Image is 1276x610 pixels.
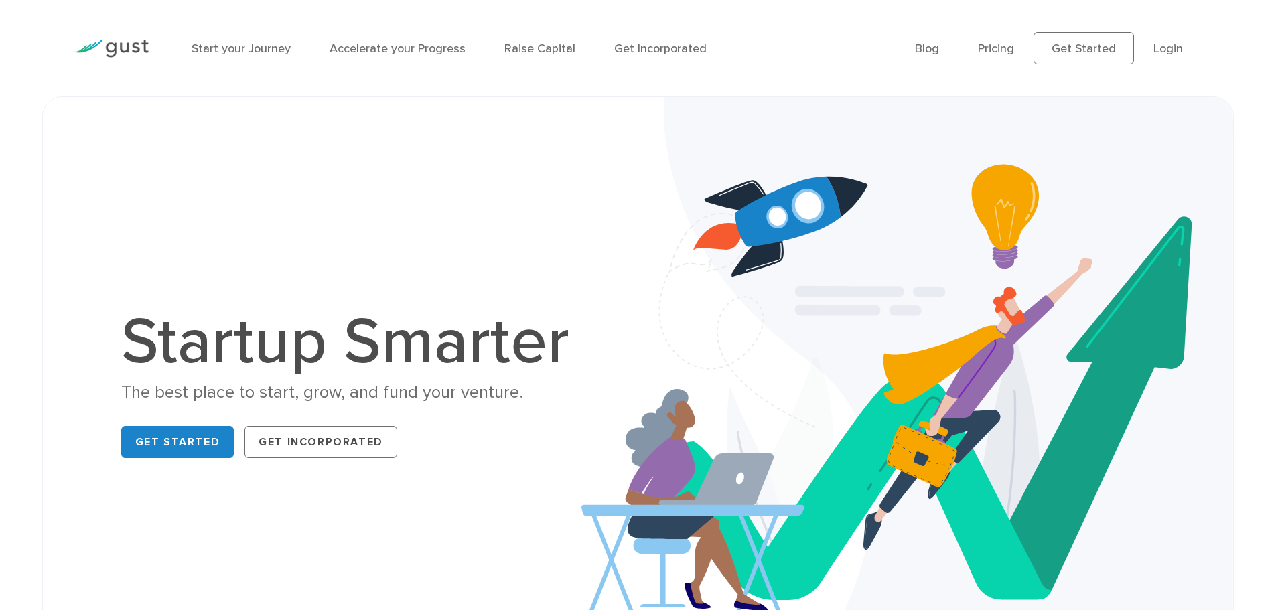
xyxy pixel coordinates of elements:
[978,42,1014,56] a: Pricing
[244,426,397,458] a: Get Incorporated
[121,426,234,458] a: Get Started
[330,42,466,56] a: Accelerate your Progress
[74,40,149,58] img: Gust Logo
[1034,32,1134,64] a: Get Started
[614,42,707,56] a: Get Incorporated
[192,42,291,56] a: Start your Journey
[504,42,575,56] a: Raise Capital
[121,381,583,404] div: The best place to start, grow, and fund your venture.
[121,310,583,374] h1: Startup Smarter
[1153,42,1183,56] a: Login
[915,42,939,56] a: Blog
